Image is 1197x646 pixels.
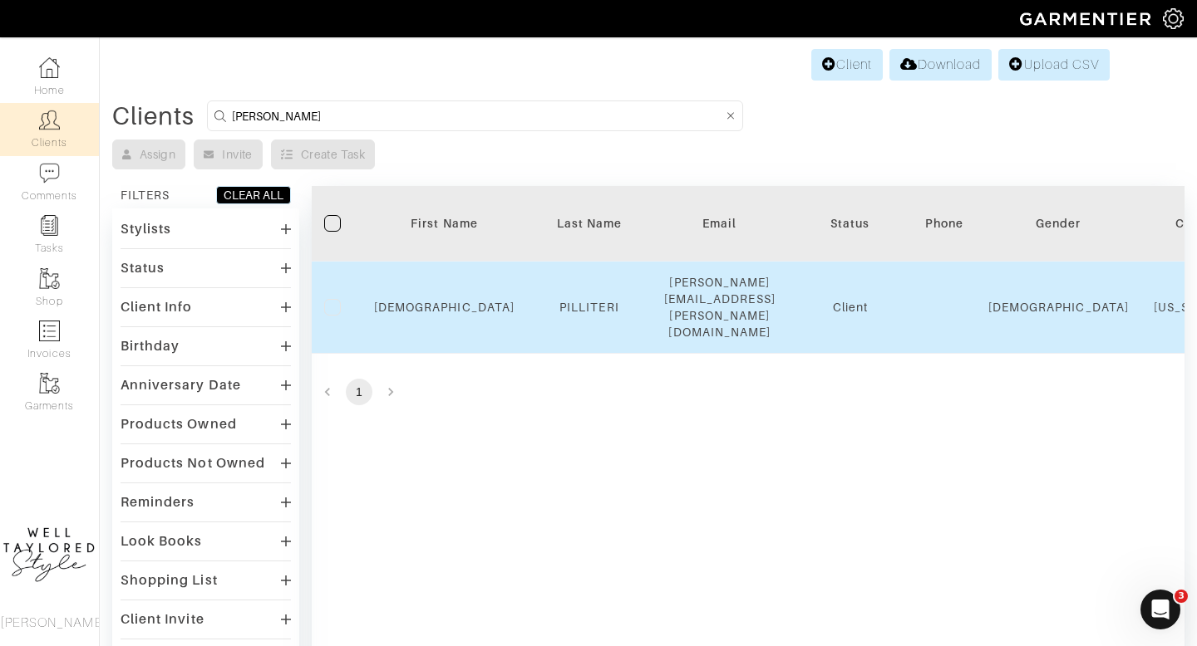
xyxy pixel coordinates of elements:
[925,215,963,232] div: Phone
[121,260,165,277] div: Status
[121,455,265,472] div: Products Not Owned
[374,215,515,232] div: First Name
[1012,4,1163,33] img: garmentier-logo-header-white-b43fb05a5012e4ada735d5af1a66efaba907eab6374d6393d1fbf88cb4ef424d.png
[800,215,900,232] div: Status
[39,321,60,341] img: orders-icon-0abe47150d42831381b5fb84f609e132dff9fe21cb692f30cb5eec754e2cba89.png
[811,49,883,81] a: Client
[539,215,639,232] div: Last Name
[1140,590,1180,629] iframe: Intercom live chat
[121,221,171,237] div: Stylists
[112,108,195,125] div: Clients
[39,215,60,236] img: reminder-icon-8004d30b9f0a5d33ae49ab947aed9ed385cf756f9e5892f1edd6e32f2345188e.png
[664,274,776,340] div: [PERSON_NAME][EMAIL_ADDRESS][PERSON_NAME][DOMAIN_NAME]
[121,187,170,203] div: FILTERS
[39,163,60,184] img: comment-icon-a0a6a9ef722e966f86d9cbdc48e553b5cf19dbc54f86b18d962a5391bc8f6eb6.png
[362,186,527,262] th: Toggle SortBy
[121,494,195,511] div: Reminders
[559,301,618,314] a: PILLITERI
[121,533,203,550] div: Look Books
[889,49,992,81] a: Download
[121,377,241,394] div: Anniversary Date
[121,299,193,316] div: Client Info
[527,186,652,262] th: Toggle SortBy
[988,299,1129,316] div: [DEMOGRAPHIC_DATA]
[232,105,723,126] input: Search by name, email, phone, city, or state
[800,299,900,316] div: Client
[1175,590,1188,603] span: 3
[39,110,60,130] img: clients-icon-6bae9207a08558b7cb47a8932f037763ab4055f8c8b6bfacd5dc20c3e0201464.png
[224,187,283,203] div: CLEAR ALL
[346,379,372,405] button: page 1
[39,57,60,78] img: dashboard-icon-dbcd8f5a0b271acd01030246c82b418ddd0df26cd7fceb0bd07c9910d44c42f6.png
[664,215,776,232] div: Email
[788,186,913,262] th: Toggle SortBy
[121,416,237,433] div: Products Owned
[1163,8,1184,29] img: gear-icon-white-bd11855cb880d31180b6d7d6211b90ccbf57a29d726f0c71d8c61bd08dd39cc2.png
[374,301,515,314] a: [DEMOGRAPHIC_DATA]
[988,215,1129,232] div: Gender
[39,268,60,289] img: garments-icon-b7da505a4dc4fd61783c78ac3ca0ef83fa9d6f193b1c9dc38574b1d14d53ca28.png
[39,373,60,394] img: garments-icon-b7da505a4dc4fd61783c78ac3ca0ef83fa9d6f193b1c9dc38574b1d14d53ca28.png
[976,186,1141,262] th: Toggle SortBy
[216,186,291,204] button: CLEAR ALL
[312,379,1185,405] nav: pagination navigation
[121,338,180,355] div: Birthday
[121,572,218,589] div: Shopping List
[998,49,1110,81] a: Upload CSV
[121,611,204,628] div: Client Invite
